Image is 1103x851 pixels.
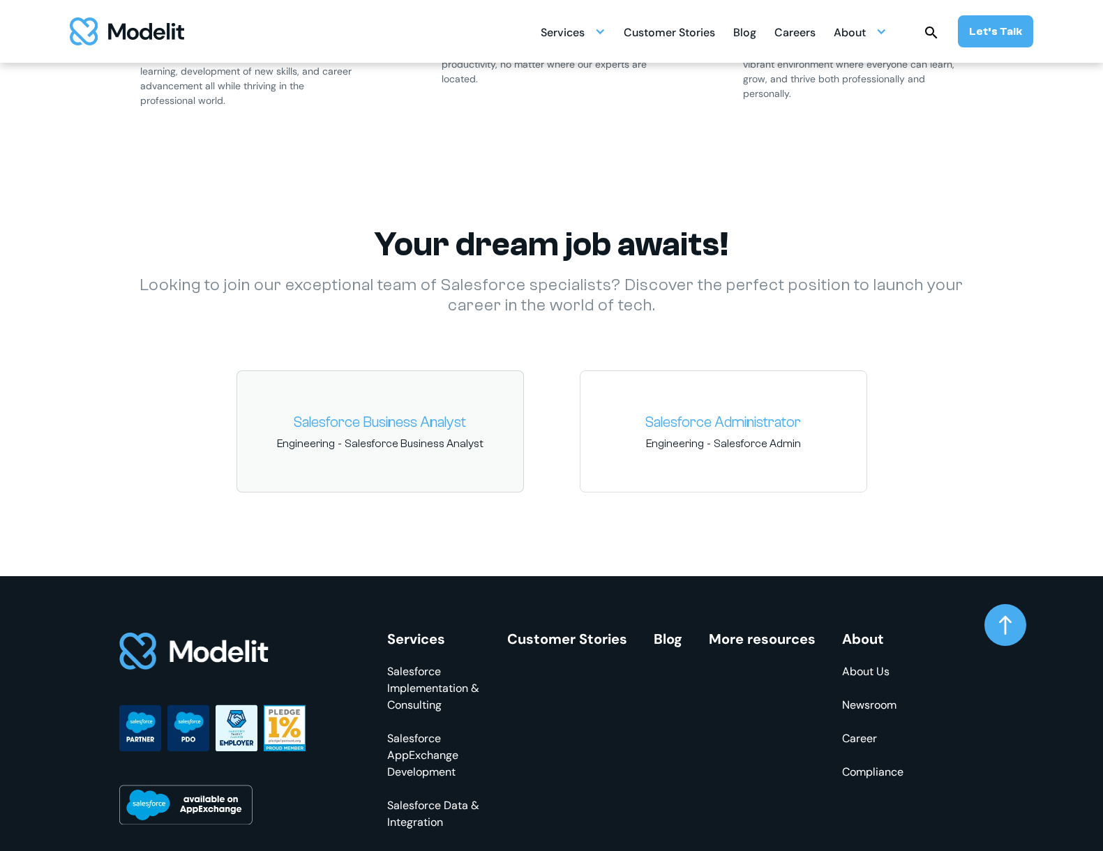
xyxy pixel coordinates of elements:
a: Customer Stories [624,18,715,45]
a: More resources [709,630,816,648]
a: Salesforce Business Analyst [248,412,512,434]
div: Services [541,18,606,45]
div: About [834,18,887,45]
span: Salesforce Business Analyst [345,436,483,451]
a: Blog [654,630,682,648]
a: Salesforce Data & Integration [387,797,481,831]
a: Salesforce Administrator [592,412,855,434]
span: - [592,436,855,451]
div: Let’s Talk [969,24,1022,39]
a: home [70,17,184,45]
div: Services [541,20,585,47]
img: arrow up [999,615,1012,635]
a: Salesforce Implementation & Consulting [387,663,481,714]
span: - [248,436,512,451]
h2: Your dream job awaits! [119,225,984,264]
img: modelit logo [70,17,184,45]
div: About [834,20,866,47]
a: Let’s Talk [958,15,1033,47]
img: footer logo [119,631,270,671]
p: Looking to join our exceptional team of Salesforce specialists? Discover the perfect position to ... [119,276,984,316]
a: Newsroom [842,697,903,714]
div: Services [387,631,481,647]
a: Blog [733,18,756,45]
div: Careers [774,20,816,47]
a: Compliance [842,764,903,781]
span: Engineering [277,436,335,451]
a: Careers [774,18,816,45]
a: Salesforce AppExchange Development [387,730,481,781]
div: About [842,631,903,647]
a: Customer Stories [507,630,627,648]
div: Customer Stories [624,20,715,47]
a: Career [842,730,903,747]
span: Engineering [646,436,704,451]
div: Blog [733,20,756,47]
span: Salesforce Admin [714,436,801,451]
a: About Us [842,663,903,680]
p: We design comprehensive career plans to guarantee you the opportunity for continuous learning, de... [140,35,361,108]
